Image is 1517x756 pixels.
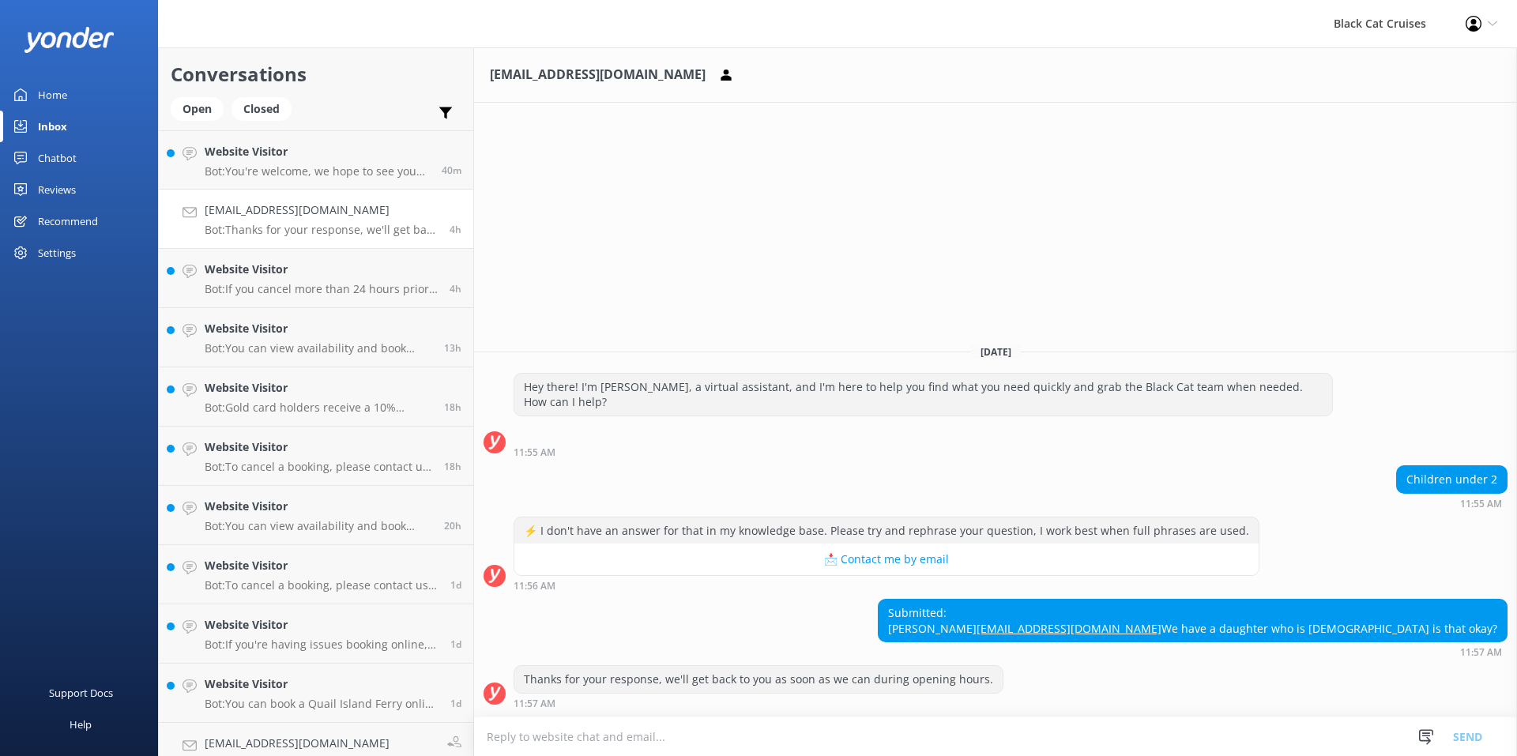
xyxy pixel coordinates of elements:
[38,174,76,205] div: Reviews
[514,581,555,591] strong: 11:56 AM
[514,543,1259,575] button: 📩 Contact me by email
[159,486,473,545] a: Website VisitorBot:You can view availability and book your tour online at [URL][DOMAIN_NAME]. If ...
[205,164,430,179] p: Bot: You're welcome, we hope to see you soon.
[159,367,473,427] a: Website VisitorBot:Gold card holders receive a 10% discount for our Akaroa Harbour Nature Cruise ...
[514,374,1332,416] div: Hey there! I'm [PERSON_NAME], a virtual assistant, and I'm here to help you find what you need qu...
[159,130,473,190] a: Website VisitorBot:You're welcome, we hope to see you soon.40m
[490,65,706,85] h3: [EMAIL_ADDRESS][DOMAIN_NAME]
[159,604,473,664] a: Website VisitorBot:If you're having issues booking online, you can reach us on [PHONE_NUMBER] for...
[205,557,439,574] h4: Website Visitor
[205,261,438,278] h4: Website Visitor
[450,282,461,295] span: Sep 30 2025 11:37am (UTC +13:00) Pacific/Auckland
[205,498,432,515] h4: Website Visitor
[205,282,438,296] p: Bot: If you cancel more than 24 hours prior to your trip, we provide a full refund. If you cancel...
[450,578,461,592] span: Sep 29 2025 03:45pm (UTC +13:00) Pacific/Auckland
[205,223,438,237] p: Bot: Thanks for your response, we'll get back to you as soon as we can during opening hours.
[205,519,432,533] p: Bot: You can view availability and book your tour online at [URL][DOMAIN_NAME]. If you need to re...
[1396,498,1508,509] div: Sep 30 2025 11:55am (UTC +13:00) Pacific/Auckland
[38,205,98,237] div: Recommend
[205,320,432,337] h4: Website Visitor
[205,697,439,711] p: Bot: You can book a Quail Island Ferry online at [URL][DOMAIN_NAME]. For school holiday promotion...
[205,438,432,456] h4: Website Visitor
[205,401,432,415] p: Bot: Gold card holders receive a 10% discount for our Akaroa Harbour Nature Cruise and [GEOGRAPHI...
[442,164,461,177] span: Sep 30 2025 03:24pm (UTC +13:00) Pacific/Auckland
[450,223,461,236] span: Sep 30 2025 11:57am (UTC +13:00) Pacific/Auckland
[205,638,439,652] p: Bot: If you're having issues booking online, you can reach us on [PHONE_NUMBER] for Lyttelton Fer...
[205,460,432,474] p: Bot: To cancel a booking, please contact us directly by calling [PHONE_NUMBER] or emailing [EMAIL...
[205,735,435,752] h4: [EMAIL_ADDRESS][DOMAIN_NAME]
[232,100,299,117] a: Closed
[205,675,439,693] h4: Website Visitor
[205,578,439,592] p: Bot: To cancel a booking, please contact us directly by calling [PHONE_NUMBER] or emailing [EMAIL...
[49,677,113,709] div: Support Docs
[38,111,67,142] div: Inbox
[514,517,1259,544] div: ⚡ I don't have an answer for that in my knowledge base. Please try and rephrase your question, I ...
[977,621,1161,636] a: [EMAIL_ADDRESS][DOMAIN_NAME]
[205,341,432,355] p: Bot: You can view availability and book your tour online at [URL][DOMAIN_NAME].
[444,460,461,473] span: Sep 29 2025 09:32pm (UTC +13:00) Pacific/Auckland
[514,666,1003,693] div: Thanks for your response, we'll get back to you as soon as we can during opening hours.
[514,699,555,709] strong: 11:57 AM
[159,664,473,723] a: Website VisitorBot:You can book a Quail Island Ferry online at [URL][DOMAIN_NAME]. For school hol...
[450,638,461,651] span: Sep 29 2025 12:23pm (UTC +13:00) Pacific/Auckland
[232,97,292,121] div: Closed
[1460,499,1502,509] strong: 11:55 AM
[24,27,115,53] img: yonder-white-logo.png
[444,341,461,355] span: Sep 30 2025 02:54am (UTC +13:00) Pacific/Auckland
[444,401,461,414] span: Sep 29 2025 09:57pm (UTC +13:00) Pacific/Auckland
[971,345,1021,359] span: [DATE]
[159,308,473,367] a: Website VisitorBot:You can view availability and book your tour online at [URL][DOMAIN_NAME].13h
[171,59,461,89] h2: Conversations
[205,201,438,219] h4: [EMAIL_ADDRESS][DOMAIN_NAME]
[514,448,555,457] strong: 11:55 AM
[171,97,224,121] div: Open
[444,519,461,532] span: Sep 29 2025 07:18pm (UTC +13:00) Pacific/Auckland
[38,142,77,174] div: Chatbot
[514,698,1003,709] div: Sep 30 2025 11:57am (UTC +13:00) Pacific/Auckland
[205,616,439,634] h4: Website Visitor
[171,100,232,117] a: Open
[159,190,473,249] a: [EMAIL_ADDRESS][DOMAIN_NAME]Bot:Thanks for your response, we'll get back to you as soon as we can...
[514,580,1259,591] div: Sep 30 2025 11:56am (UTC +13:00) Pacific/Auckland
[450,697,461,710] span: Sep 29 2025 12:17pm (UTC +13:00) Pacific/Auckland
[205,143,430,160] h4: Website Visitor
[879,600,1507,641] div: Submitted: [PERSON_NAME] We have a daughter who is [DEMOGRAPHIC_DATA] is that okay?
[1460,648,1502,657] strong: 11:57 AM
[159,249,473,308] a: Website VisitorBot:If you cancel more than 24 hours prior to your trip, we provide a full refund....
[38,237,76,269] div: Settings
[514,446,1333,457] div: Sep 30 2025 11:55am (UTC +13:00) Pacific/Auckland
[38,79,67,111] div: Home
[1397,466,1507,493] div: Children under 2
[159,545,473,604] a: Website VisitorBot:To cancel a booking, please contact us directly by calling [PHONE_NUMBER] or e...
[878,646,1508,657] div: Sep 30 2025 11:57am (UTC +13:00) Pacific/Auckland
[205,379,432,397] h4: Website Visitor
[70,709,92,740] div: Help
[159,427,473,486] a: Website VisitorBot:To cancel a booking, please contact us directly by calling [PHONE_NUMBER] or e...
